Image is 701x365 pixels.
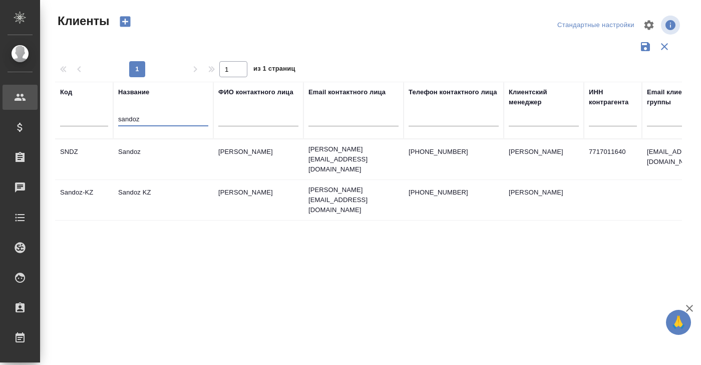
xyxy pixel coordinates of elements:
td: [PERSON_NAME] [504,182,584,218]
td: [PERSON_NAME] [213,182,303,218]
div: Email контактного лица [308,87,386,97]
span: Посмотреть информацию [661,16,682,35]
td: [PERSON_NAME] [213,142,303,177]
td: [PERSON_NAME] [504,142,584,177]
div: Название [118,87,149,97]
div: Код [60,87,72,97]
p: [PHONE_NUMBER] [409,147,499,157]
p: [PHONE_NUMBER] [409,188,499,198]
td: Sandoz KZ [113,182,213,218]
td: Sandoz-KZ [55,182,113,218]
p: [PERSON_NAME][EMAIL_ADDRESS][DOMAIN_NAME] [308,144,399,174]
button: 🙏 [666,310,691,335]
td: 7717011640 [584,142,642,177]
div: ФИО контактного лица [218,87,293,97]
button: Создать [113,13,137,30]
div: split button [555,18,637,33]
div: Телефон контактного лица [409,87,497,97]
span: 🙏 [670,312,687,333]
span: Настроить таблицу [637,13,661,37]
button: Сохранить фильтры [636,37,655,56]
div: ИНН контрагента [589,87,637,107]
p: [PERSON_NAME][EMAIL_ADDRESS][DOMAIN_NAME] [308,185,399,215]
button: Сбросить фильтры [655,37,674,56]
td: Sandoz [113,142,213,177]
td: SNDZ [55,142,113,177]
div: Клиентский менеджер [509,87,579,107]
span: Клиенты [55,13,109,29]
span: из 1 страниц [253,63,295,77]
